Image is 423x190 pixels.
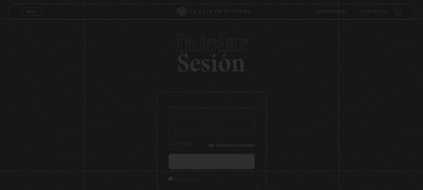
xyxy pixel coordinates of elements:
[168,177,173,181] input: Recuérdame
[27,10,37,13] span: Menu
[168,139,206,149] label: Contraseña
[359,10,387,14] a: Inicie sesión
[24,15,39,19] span: Cerrar
[8,30,415,55] span: Iniciar
[393,8,402,16] a: View your shopping cart
[216,143,255,148] span: Mostrar contraseña
[168,175,199,185] label: Recuérdame
[317,10,347,14] a: Suscripciones
[168,103,255,113] label: Nombre de usuario o correo electrónico
[8,30,415,70] h2: Sesión
[208,142,255,149] button: Mostrar contraseña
